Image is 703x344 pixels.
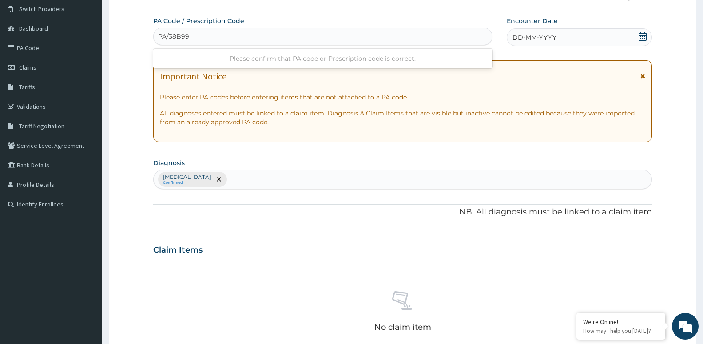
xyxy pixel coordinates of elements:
[153,51,492,67] div: Please confirm that PA code or Prescription code is correct.
[19,63,36,71] span: Claims
[512,33,556,42] span: DD-MM-YYYY
[583,318,659,326] div: We're Online!
[153,245,203,255] h3: Claim Items
[160,109,645,127] p: All diagnoses entered must be linked to a claim item. Diagnosis & Claim Items that are visible bu...
[46,50,149,61] div: Chat with us now
[52,112,123,202] span: We're online!
[160,71,226,81] h1: Important Notice
[19,83,35,91] span: Tariffs
[507,16,558,25] label: Encounter Date
[160,93,645,102] p: Please enter PA codes before entering items that are not attached to a PA code
[146,4,167,26] div: Minimize live chat window
[583,327,659,335] p: How may I help you today?
[16,44,36,67] img: d_794563401_company_1708531726252_794563401
[19,122,64,130] span: Tariff Negotiation
[19,24,48,32] span: Dashboard
[4,242,169,273] textarea: Type your message and hit 'Enter'
[374,323,431,332] p: No claim item
[153,206,652,218] p: NB: All diagnosis must be linked to a claim item
[153,16,244,25] label: PA Code / Prescription Code
[19,5,64,13] span: Switch Providers
[153,158,185,167] label: Diagnosis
